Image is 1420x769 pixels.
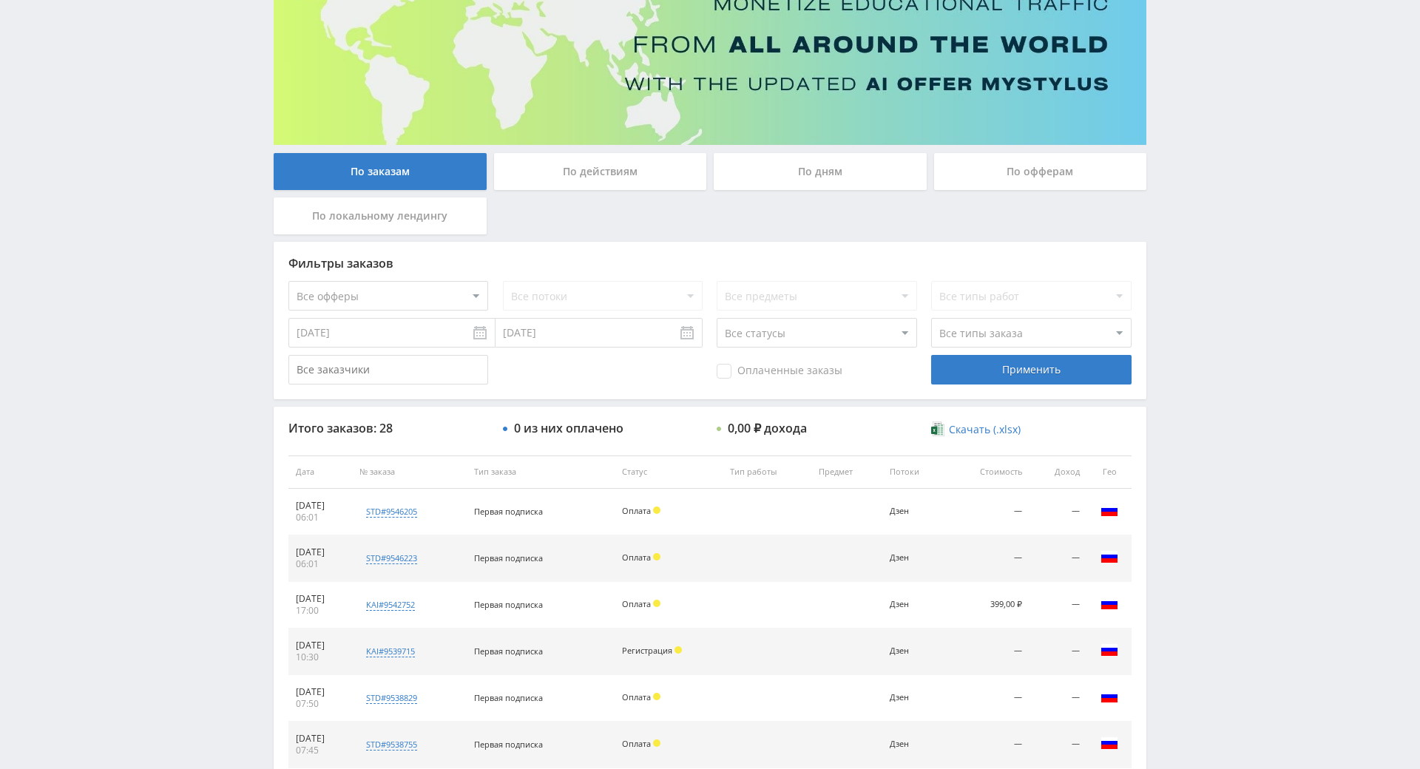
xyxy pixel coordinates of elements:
div: 10:30 [296,651,345,663]
div: std#9546223 [366,552,417,564]
td: — [947,629,1029,675]
th: Гео [1087,455,1132,489]
span: Первая подписка [474,552,543,563]
div: Дзен [890,739,939,749]
img: rus.png [1100,594,1118,612]
span: Первая подписка [474,739,543,750]
th: Дата [288,455,352,489]
div: [DATE] [296,593,345,605]
span: Скачать (.xlsx) [949,424,1021,436]
span: Холд [653,693,660,700]
div: [DATE] [296,686,345,698]
div: [DATE] [296,733,345,745]
div: [DATE] [296,546,345,558]
span: Оплата [622,691,651,702]
div: 07:50 [296,698,345,710]
span: Холд [653,507,660,514]
th: № заказа [352,455,467,489]
td: 399,00 ₽ [947,582,1029,629]
div: 07:45 [296,745,345,756]
div: Дзен [890,693,939,702]
span: Оплата [622,738,651,749]
div: Фильтры заказов [288,257,1132,270]
span: Первая подписка [474,506,543,517]
div: Применить [931,355,1131,384]
td: — [1029,582,1087,629]
input: Все заказчики [288,355,488,384]
img: rus.png [1100,688,1118,705]
div: 17:00 [296,605,345,617]
div: kai#9542752 [366,599,415,611]
div: Дзен [890,507,939,516]
div: std#9538829 [366,692,417,704]
div: 0,00 ₽ дохода [728,421,807,435]
img: rus.png [1100,501,1118,519]
th: Доход [1029,455,1087,489]
div: 06:01 [296,512,345,524]
div: По заказам [274,153,487,190]
td: — [1029,535,1087,582]
th: Статус [615,455,723,489]
th: Тип работы [723,455,811,489]
td: — [1029,722,1087,768]
th: Стоимость [947,455,1029,489]
div: std#9546205 [366,506,417,518]
img: rus.png [1100,548,1118,566]
td: — [1029,489,1087,535]
div: Дзен [890,553,939,563]
div: По дням [714,153,927,190]
div: [DATE] [296,640,345,651]
span: Холд [674,646,682,654]
div: По офферам [934,153,1147,190]
th: Предмет [811,455,882,489]
th: Потоки [882,455,947,489]
td: — [947,675,1029,722]
div: 0 из них оплачено [514,421,623,435]
span: Регистрация [622,645,672,656]
div: std#9538755 [366,739,417,751]
td: — [947,535,1029,582]
span: Оплата [622,598,651,609]
span: Оплата [622,552,651,563]
div: Дзен [890,646,939,656]
img: rus.png [1100,734,1118,752]
span: Холд [653,739,660,747]
div: 06:01 [296,558,345,570]
img: xlsx [931,421,944,436]
a: Скачать (.xlsx) [931,422,1020,437]
span: Первая подписка [474,692,543,703]
span: Первая подписка [474,646,543,657]
span: Холд [653,600,660,607]
span: Холд [653,553,660,560]
div: По локальному лендингу [274,197,487,234]
div: [DATE] [296,500,345,512]
div: Дзен [890,600,939,609]
span: Оплата [622,505,651,516]
td: — [1029,675,1087,722]
td: — [947,489,1029,535]
div: kai#9539715 [366,646,415,657]
div: По действиям [494,153,707,190]
span: Оплаченные заказы [717,364,842,379]
div: Итого заказов: 28 [288,421,488,435]
td: — [1029,629,1087,675]
td: — [947,722,1029,768]
img: rus.png [1100,641,1118,659]
span: Первая подписка [474,599,543,610]
th: Тип заказа [467,455,615,489]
